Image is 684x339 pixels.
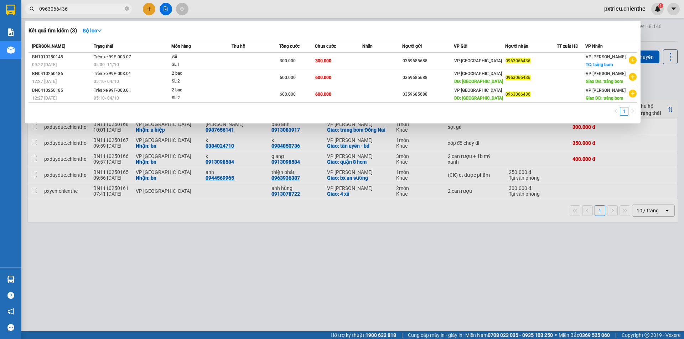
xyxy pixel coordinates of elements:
span: DĐ: [GEOGRAPHIC_DATA] [454,79,503,84]
span: 600.000 [280,92,296,97]
span: message [7,324,14,331]
span: DĐ: [GEOGRAPHIC_DATA] [454,96,503,101]
span: notification [7,308,14,315]
span: 600.000 [315,75,331,80]
img: logo-vxr [6,5,15,15]
span: Trên xe 99F-003.07 [94,54,131,59]
strong: Bộ lọc [83,28,102,33]
span: left [613,109,618,113]
button: left [611,107,620,116]
span: 300.000 [280,58,296,63]
span: [PERSON_NAME] [32,44,65,49]
span: VP Nhận [585,44,603,49]
span: VP [GEOGRAPHIC_DATA] [454,88,502,93]
input: Tìm tên, số ĐT hoặc mã đơn [39,5,123,13]
button: right [628,107,637,116]
span: plus-circle [629,90,637,97]
span: 12:27 [DATE] [32,96,57,101]
span: close-circle [125,6,129,11]
span: Trên xe 99F-003.01 [94,88,131,93]
li: Next Page [628,107,637,116]
div: 2 bao [172,86,225,94]
span: search [30,6,35,11]
span: question-circle [7,292,14,299]
div: SL: 1 [172,61,225,69]
span: VP [PERSON_NAME] [586,54,626,59]
span: TT xuất HĐ [557,44,579,49]
div: BN0410250185 [32,87,92,94]
h3: Kết quả tìm kiếm ( 3 ) [28,27,77,35]
li: Previous Page [611,107,620,116]
div: BN0410250186 [32,70,92,78]
span: VP [GEOGRAPHIC_DATA] [454,58,502,63]
div: BN1010250145 [32,53,92,61]
div: 2 bao [172,70,225,78]
span: Người gửi [402,44,422,49]
span: 09:22 [DATE] [32,62,57,67]
span: 0963066436 [506,75,530,80]
span: Thu hộ [232,44,245,49]
img: solution-icon [7,28,15,36]
span: 300.000 [315,58,331,63]
div: 0359685688 [403,74,454,81]
span: 0963066436 [506,92,530,97]
span: Món hàng [171,44,191,49]
div: 0359685688 [403,91,454,98]
div: 0359685688 [403,57,454,65]
span: Chưa cước [315,44,336,49]
li: 1 [620,107,628,116]
span: plus-circle [629,73,637,81]
div: vải [172,53,225,61]
span: VP [GEOGRAPHIC_DATA] [454,71,502,76]
span: Trên xe 99F-003.01 [94,71,131,76]
span: Giao DĐ: trảng bom [586,96,623,101]
span: down [97,28,102,33]
img: warehouse-icon [7,276,15,283]
div: SL: 2 [172,94,225,102]
span: Tổng cước [279,44,300,49]
span: 05:00 - 11/10 [94,62,119,67]
button: Bộ lọcdown [77,25,108,36]
span: Giao DĐ: trảng bom [586,79,623,84]
span: 05:10 - 04/10 [94,96,119,101]
span: 12:27 [DATE] [32,79,57,84]
span: VP [PERSON_NAME] [586,88,626,93]
span: Nhãn [362,44,373,49]
img: warehouse-icon [7,46,15,54]
span: close-circle [125,6,129,12]
span: VP Gửi [454,44,467,49]
span: 05:10 - 04/10 [94,79,119,84]
span: TC: trảng bom [586,62,613,67]
span: 600.000 [280,75,296,80]
span: 0963066436 [506,58,530,63]
span: right [631,109,635,113]
span: VP [PERSON_NAME] [586,71,626,76]
div: SL: 2 [172,78,225,85]
span: plus-circle [629,56,637,64]
a: 1 [620,107,628,115]
span: Người nhận [505,44,528,49]
span: Trạng thái [94,44,113,49]
span: 600.000 [315,92,331,97]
